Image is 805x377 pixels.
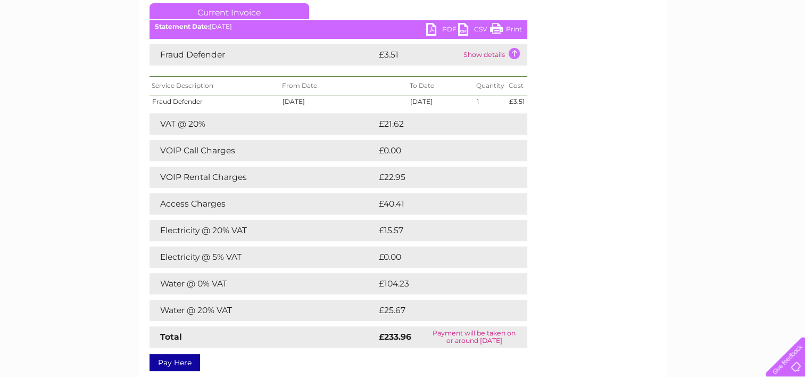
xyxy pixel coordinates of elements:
td: Water @ 0% VAT [150,273,376,294]
td: £40.41 [376,193,505,215]
a: Current Invoice [150,3,309,19]
a: PDF [426,23,458,38]
td: £25.67 [376,300,505,321]
th: Quantity [474,77,506,95]
td: VOIP Rental Charges [150,167,376,188]
td: £15.57 [376,220,504,241]
td: £21.62 [376,113,505,135]
th: To Date [408,77,474,95]
th: Cost [506,77,527,95]
td: £0.00 [376,140,503,161]
div: [DATE] [150,23,527,30]
td: Payment will be taken on or around [DATE] [421,326,527,348]
a: Print [490,23,522,38]
a: CSV [458,23,490,38]
a: Telecoms [674,45,706,53]
td: [DATE] [408,95,474,108]
td: VOIP Call Charges [150,140,376,161]
a: Water [618,45,638,53]
td: [DATE] [279,95,407,108]
a: Blog [712,45,728,53]
a: Log out [770,45,795,53]
td: £3.51 [376,44,461,65]
td: £0.00 [376,247,503,268]
strong: £233.96 [379,332,411,342]
td: 1 [474,95,506,108]
a: Energy [644,45,668,53]
a: Contact [734,45,760,53]
td: Electricity @ 20% VAT [150,220,376,241]
a: Pay Here [150,354,200,371]
td: Access Charges [150,193,376,215]
th: Service Description [150,77,280,95]
img: logo.png [28,28,82,60]
td: VAT @ 20% [150,113,376,135]
strong: Total [160,332,182,342]
td: £3.51 [506,95,527,108]
a: 0333 014 3131 [604,5,678,19]
div: Clear Business is a trading name of Verastar Limited (registered in [GEOGRAPHIC_DATA] No. 3667643... [152,6,654,52]
td: Fraud Defender [150,44,376,65]
td: Electricity @ 5% VAT [150,247,376,268]
td: Water @ 20% VAT [150,300,376,321]
td: Show details [461,44,527,65]
b: Statement Date: [155,22,210,30]
th: From Date [279,77,407,95]
td: £22.95 [376,167,505,188]
td: Fraud Defender [150,95,280,108]
td: £104.23 [376,273,508,294]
